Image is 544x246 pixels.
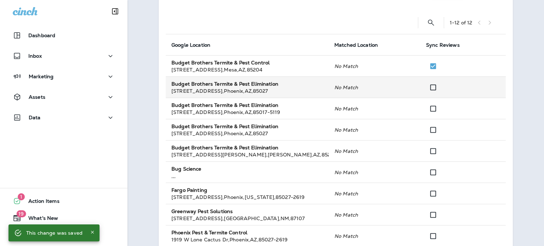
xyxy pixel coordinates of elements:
[334,212,358,218] i: No Match
[171,215,323,222] div: [STREET_ADDRESS] , [GEOGRAPHIC_DATA] , NM , 87107
[18,193,25,200] span: 1
[28,53,42,59] p: Inbox
[334,169,358,176] i: No Match
[7,90,120,104] button: Assets
[7,228,120,242] button: Support
[171,123,278,130] strong: Budget Brothers Termite & Pest Elimination
[7,110,120,125] button: Data
[171,109,323,116] div: [STREET_ADDRESS] , Phoenix , AZ , 85017-5119
[334,42,378,48] span: Matched Location
[171,59,270,66] strong: Budget Brothers Termite & Pest Control
[171,81,278,87] strong: Budget Brothers Termite & Pest Elimination
[29,94,45,100] p: Assets
[334,127,358,133] i: No Match
[171,187,207,193] strong: Fargo Painting
[426,42,460,48] span: Sync Reviews
[21,198,59,207] span: Action Items
[29,74,53,79] p: Marketing
[7,49,120,63] button: Inbox
[26,227,83,239] div: This change was saved
[28,33,55,38] p: Dashboard
[171,208,233,214] strong: Greenway Pest Solutions
[171,172,323,179] div: , , ,
[171,236,323,243] div: 1919 W Lone Cactus Dr , Phoenix , AZ , 85027-2619
[29,115,41,120] p: Data
[171,66,323,73] div: [STREET_ADDRESS] , Mesa , AZ , 85204
[334,84,358,91] i: No Match
[171,194,323,201] div: [STREET_ADDRESS] , Phoenix , [US_STATE] , 85027-2619
[105,4,125,18] button: Collapse Sidebar
[171,151,323,158] div: [STREET_ADDRESS][PERSON_NAME] , [PERSON_NAME] , AZ , 85295
[424,16,438,30] button: Search Locations
[21,215,58,224] span: What's New
[171,87,323,95] div: [STREET_ADDRESS] , Phoenix , AZ , 85027
[7,194,120,208] button: 1Action Items
[334,63,358,69] i: No Match
[334,190,358,197] i: No Match
[334,148,358,154] i: No Match
[171,42,210,48] span: Google Location
[334,105,358,112] i: No Match
[7,28,120,42] button: Dashboard
[7,69,120,84] button: Marketing
[88,228,97,236] button: Close
[450,20,472,25] div: 1 - 12 of 12
[171,229,247,236] strong: Phoenix Pest & Termite Control
[334,233,358,239] i: No Match
[171,144,278,151] strong: Budget Brothers Termite & Pest Elimination
[7,211,120,225] button: 19What's New
[16,210,26,217] span: 19
[171,130,323,137] div: [STREET_ADDRESS] , Phoenix , AZ , 85027
[171,102,278,108] strong: Budget Brothers Termite & Pest Elimination
[171,166,202,172] strong: Bug Science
